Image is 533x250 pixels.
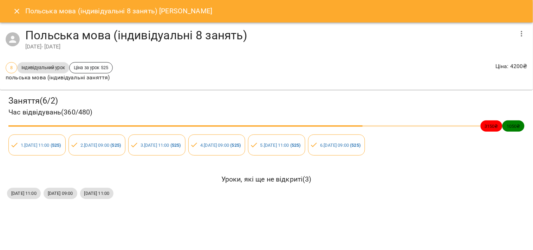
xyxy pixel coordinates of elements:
[495,62,527,71] p: Ціна : 4200 ₴
[8,3,25,20] button: Close
[350,143,361,148] b: ( 525 )
[200,143,241,148] a: 4.[DATE] 09:00 (525)
[44,190,77,197] span: [DATE] 09:00
[8,96,525,106] h3: Заняття ( 6 / 2 )
[51,143,61,148] b: ( 525 )
[260,143,301,148] a: 5.[DATE] 11:00 (525)
[502,123,525,130] span: 1050 ₴
[481,123,503,130] span: 3150 ₴
[320,143,360,148] a: 6.[DATE] 09:00 (525)
[70,64,112,71] span: Ціна за урок 525
[230,143,241,148] b: ( 525 )
[80,143,121,148] a: 2.[DATE] 09:00 (525)
[7,190,41,197] span: [DATE] 11:00
[25,6,213,17] h6: Польська мова (індивідуальні 8 занять) [PERSON_NAME]
[170,143,181,148] b: ( 525 )
[110,143,121,148] b: ( 525 )
[6,64,17,71] span: 8
[8,107,525,118] h4: Час відвідувань ( 360 / 480 )
[141,143,181,148] a: 3.[DATE] 11:00 (525)
[80,190,114,197] span: [DATE] 11:00
[6,73,113,82] p: польська мова (індивідуальні заняття)
[290,143,301,148] b: ( 525 )
[17,64,69,71] span: Індивідуальний урок
[25,42,513,51] div: [DATE] - [DATE]
[21,143,61,148] a: 1.[DATE] 11:00 (525)
[25,28,513,42] h4: Польська мова (індивідуальні 8 занять)
[7,174,526,185] h6: Уроки, які ще не відкриті ( 3 )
